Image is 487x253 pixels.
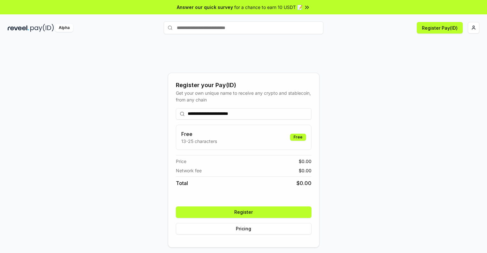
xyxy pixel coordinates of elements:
[176,90,311,103] div: Get your own unique name to receive any crypto and stablecoin, from any chain
[177,4,233,11] span: Answer our quick survey
[176,179,188,187] span: Total
[296,179,311,187] span: $ 0.00
[299,167,311,174] span: $ 0.00
[176,206,311,218] button: Register
[417,22,463,33] button: Register Pay(ID)
[299,158,311,165] span: $ 0.00
[55,24,73,32] div: Alpha
[30,24,54,32] img: pay_id
[176,81,311,90] div: Register your Pay(ID)
[176,158,186,165] span: Price
[176,167,202,174] span: Network fee
[290,134,306,141] div: Free
[234,4,303,11] span: for a chance to earn 10 USDT 📝
[176,223,311,234] button: Pricing
[181,130,217,138] h3: Free
[8,24,29,32] img: reveel_dark
[181,138,217,145] p: 13-25 characters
